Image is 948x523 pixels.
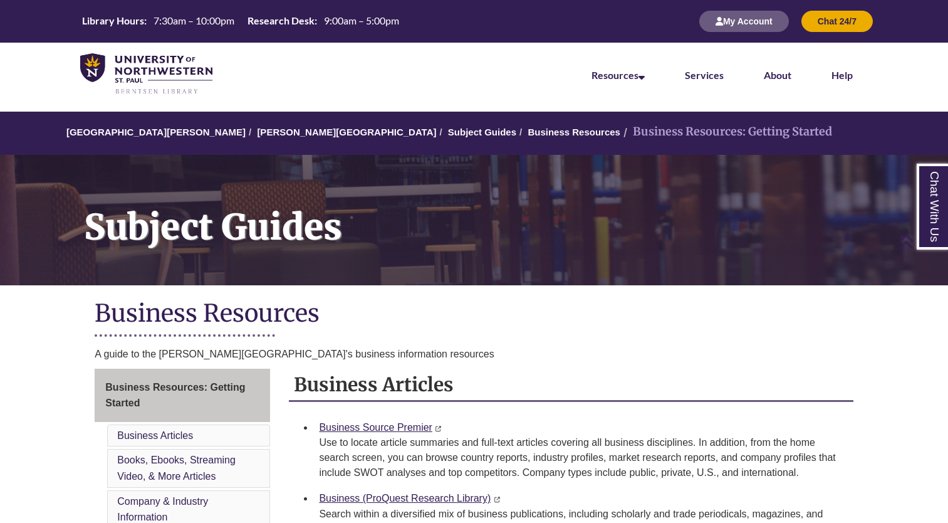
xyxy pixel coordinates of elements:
span: 9:00am – 5:00pm [324,14,399,26]
th: Research Desk: [242,14,319,28]
h1: Business Resources [95,298,853,331]
a: Business Resources: Getting Started [95,369,270,422]
a: Business Articles [117,430,193,441]
div: Use to locate article summaries and full-text articles covering all business disciplines. In addi... [319,435,843,480]
i: This link opens in a new window [494,497,501,502]
a: Business (ProQuest Research Library) [319,493,491,504]
span: Business Resources: Getting Started [105,382,245,409]
a: Chat 24/7 [801,16,873,26]
a: Hours Today [77,14,404,29]
h2: Business Articles [289,369,853,402]
a: About [764,69,791,81]
a: Business Source Premier [319,422,432,433]
span: A guide to the [PERSON_NAME][GEOGRAPHIC_DATA]'s business information resources [95,349,494,359]
i: This link opens in a new window [435,426,442,431]
a: [PERSON_NAME][GEOGRAPHIC_DATA] [257,127,436,137]
th: Library Hours: [77,14,148,28]
a: Help [831,69,853,81]
span: 7:30am – 10:00pm [154,14,234,26]
img: UNWSP Library Logo [80,53,212,95]
a: Subject Guides [448,127,516,137]
li: Business Resources: Getting Started [620,123,832,141]
a: Services [685,69,724,81]
a: My Account [699,16,789,26]
button: My Account [699,11,789,32]
a: Business Resources [528,127,620,137]
h1: Subject Guides [70,155,948,269]
a: [GEOGRAPHIC_DATA][PERSON_NAME] [66,127,246,137]
button: Chat 24/7 [801,11,873,32]
a: Back to Top [898,233,945,250]
table: Hours Today [77,14,404,28]
a: Company & Industry Information [117,496,208,523]
a: Resources [591,69,645,81]
a: Books, Ebooks, Streaming Video, & More Articles [117,455,236,482]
